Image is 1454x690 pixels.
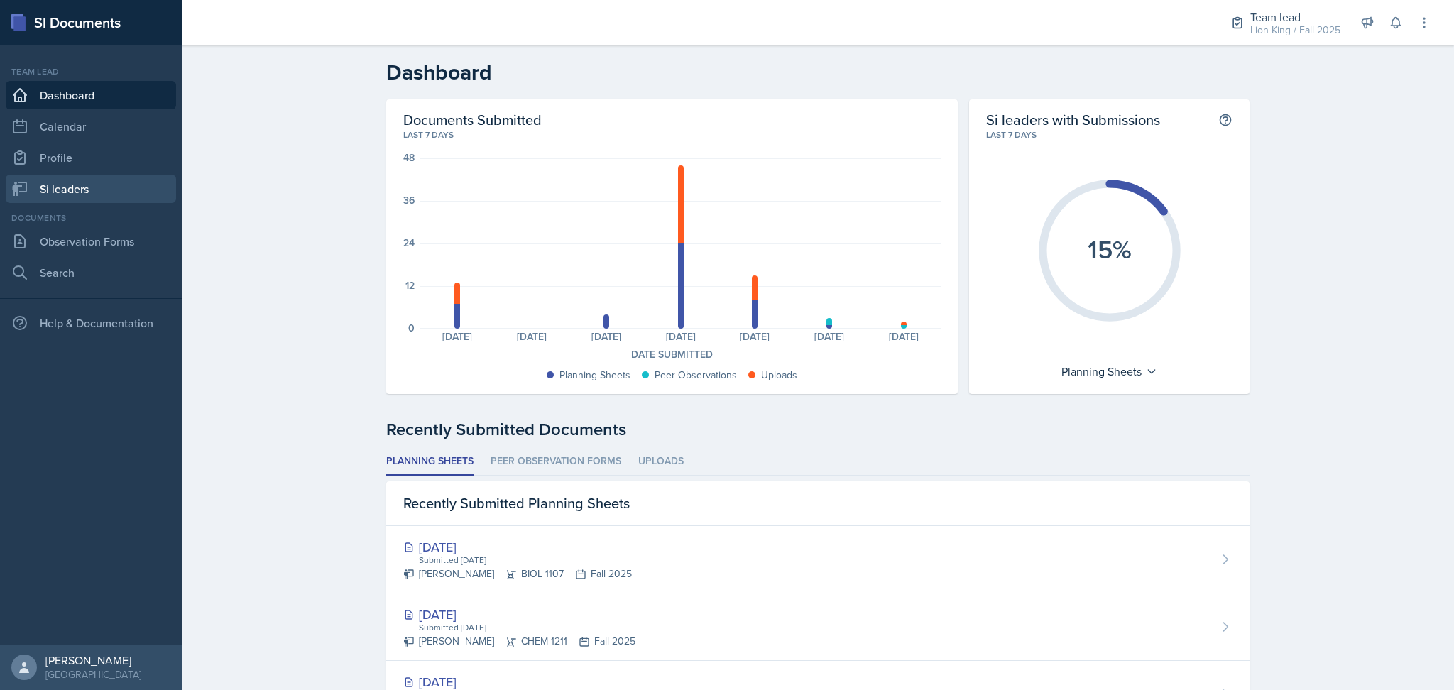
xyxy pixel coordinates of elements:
div: 0 [408,323,415,333]
li: Peer Observation Forms [491,448,621,476]
div: Planning Sheets [1054,360,1164,383]
a: Search [6,258,176,287]
div: Last 7 days [986,128,1232,141]
div: Team lead [6,65,176,78]
div: Documents [6,212,176,224]
div: Lion King / Fall 2025 [1250,23,1340,38]
div: Help & Documentation [6,309,176,337]
text: 15% [1088,231,1132,268]
div: [DATE] [403,537,632,557]
div: [DATE] [792,332,867,341]
a: Observation Forms [6,227,176,256]
div: Date Submitted [403,347,941,362]
li: Uploads [638,448,684,476]
div: Uploads [761,368,797,383]
h2: Dashboard [386,60,1250,85]
div: [DATE] [495,332,569,341]
div: Recently Submitted Planning Sheets [386,481,1250,526]
a: Calendar [6,112,176,141]
div: [DATE] [420,332,495,341]
div: [DATE] [403,605,635,624]
div: 36 [403,195,415,205]
a: Profile [6,143,176,172]
div: [DATE] [569,332,644,341]
div: Last 7 days [403,128,941,141]
div: Recently Submitted Documents [386,417,1250,442]
div: Team lead [1250,9,1340,26]
div: [DATE] [718,332,792,341]
h2: Documents Submitted [403,111,941,128]
div: Submitted [DATE] [417,621,635,634]
div: Peer Observations [655,368,737,383]
div: Submitted [DATE] [417,554,632,566]
div: [DATE] [643,332,718,341]
div: [PERSON_NAME] CHEM 1211 Fall 2025 [403,634,635,649]
div: [PERSON_NAME] BIOL 1107 Fall 2025 [403,566,632,581]
h2: Si leaders with Submissions [986,111,1160,128]
a: [DATE] Submitted [DATE] [PERSON_NAME]CHEM 1211Fall 2025 [386,593,1250,661]
div: 12 [405,280,415,290]
div: [DATE] [867,332,941,341]
a: Dashboard [6,81,176,109]
div: Planning Sheets [559,368,630,383]
div: [GEOGRAPHIC_DATA] [45,667,141,681]
div: 48 [403,153,415,163]
a: Si leaders [6,175,176,203]
div: [PERSON_NAME] [45,653,141,667]
div: 24 [403,238,415,248]
a: [DATE] Submitted [DATE] [PERSON_NAME]BIOL 1107Fall 2025 [386,526,1250,593]
li: Planning Sheets [386,448,474,476]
